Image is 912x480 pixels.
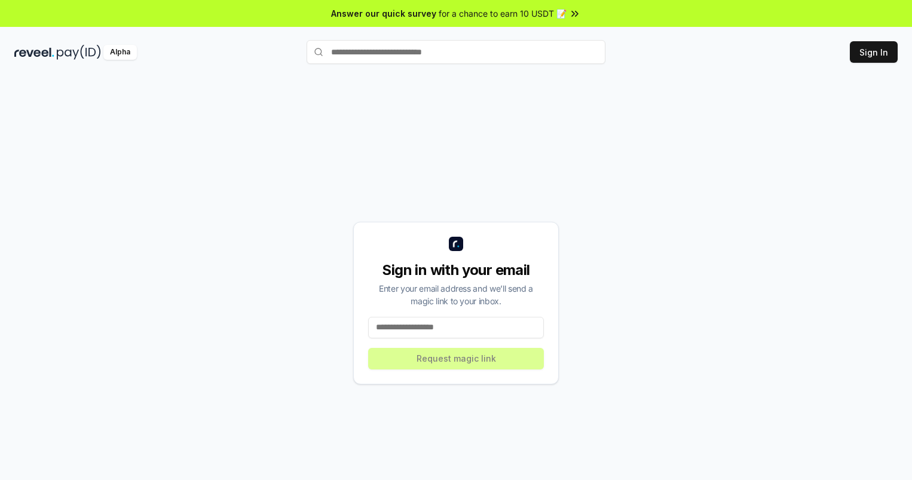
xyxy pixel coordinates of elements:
div: Alpha [103,45,137,60]
span: for a chance to earn 10 USDT 📝 [439,7,567,20]
button: Sign In [850,41,898,63]
div: Sign in with your email [368,261,544,280]
div: Enter your email address and we’ll send a magic link to your inbox. [368,282,544,307]
img: logo_small [449,237,463,251]
span: Answer our quick survey [331,7,436,20]
img: pay_id [57,45,101,60]
img: reveel_dark [14,45,54,60]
